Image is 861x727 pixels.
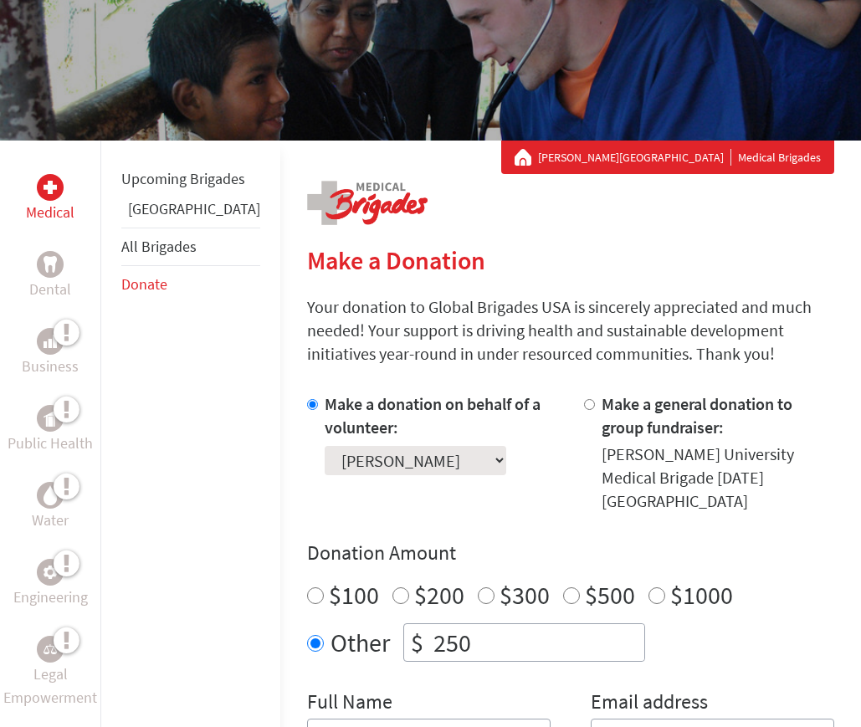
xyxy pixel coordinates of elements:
[44,644,57,654] img: Legal Empowerment
[121,228,260,266] li: All Brigades
[44,485,57,504] img: Water
[29,278,71,301] p: Dental
[44,335,57,348] img: Business
[37,482,64,509] div: Water
[121,266,260,303] li: Donate
[22,328,79,378] a: BusinessBusiness
[585,579,635,611] label: $500
[37,328,64,355] div: Business
[44,410,57,427] img: Public Health
[325,393,541,438] label: Make a donation on behalf of a volunteer:
[8,432,93,455] p: Public Health
[307,181,428,225] img: logo-medical.png
[44,256,57,272] img: Dental
[430,624,644,661] input: Enter Amount
[121,161,260,197] li: Upcoming Brigades
[414,579,464,611] label: $200
[591,689,708,719] label: Email address
[121,274,167,294] a: Donate
[602,443,834,513] div: [PERSON_NAME] University Medical Brigade [DATE] [GEOGRAPHIC_DATA]
[538,149,731,166] a: [PERSON_NAME][GEOGRAPHIC_DATA]
[331,623,390,662] label: Other
[307,295,834,366] p: Your donation to Global Brigades USA is sincerely appreciated and much needed! Your support is dr...
[500,579,550,611] label: $300
[515,149,821,166] div: Medical Brigades
[37,405,64,432] div: Public Health
[121,197,260,228] li: Panama
[32,509,69,532] p: Water
[44,181,57,194] img: Medical
[44,566,57,579] img: Engineering
[26,201,74,224] p: Medical
[32,482,69,532] a: WaterWater
[8,405,93,455] a: Public HealthPublic Health
[22,355,79,378] p: Business
[602,393,792,438] label: Make a general donation to group fundraiser:
[29,251,71,301] a: DentalDental
[329,579,379,611] label: $100
[307,540,834,566] h4: Donation Amount
[37,636,64,663] div: Legal Empowerment
[404,624,430,661] div: $
[13,559,88,609] a: EngineeringEngineering
[121,237,197,256] a: All Brigades
[26,174,74,224] a: MedicalMedical
[37,559,64,586] div: Engineering
[3,663,97,709] p: Legal Empowerment
[37,251,64,278] div: Dental
[37,174,64,201] div: Medical
[121,169,245,188] a: Upcoming Brigades
[128,199,260,218] a: [GEOGRAPHIC_DATA]
[670,579,733,611] label: $1000
[13,586,88,609] p: Engineering
[307,245,834,275] h2: Make a Donation
[3,636,97,709] a: Legal EmpowermentLegal Empowerment
[307,689,392,719] label: Full Name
